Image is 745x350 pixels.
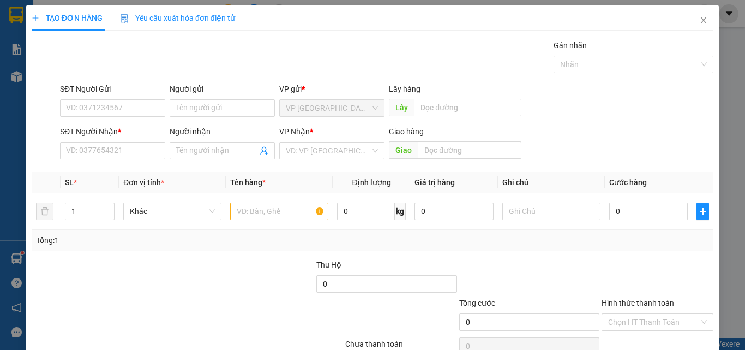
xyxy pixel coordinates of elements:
[316,260,341,269] span: Thu Hộ
[688,5,719,36] button: Close
[609,178,647,187] span: Cước hàng
[286,100,378,116] span: VP Sài Gòn
[120,14,129,23] img: icon
[459,299,495,307] span: Tổng cước
[123,178,164,187] span: Đơn vị tính
[502,203,600,220] input: Ghi Chú
[279,127,310,136] span: VP Nhận
[699,16,708,25] span: close
[389,99,414,116] span: Lấy
[414,203,493,220] input: 0
[120,14,235,22] span: Yêu cầu xuất hóa đơn điện tử
[32,14,39,22] span: plus
[418,141,521,159] input: Dọc đường
[260,146,268,155] span: user-add
[60,126,165,138] div: SĐT Người Nhận
[65,178,74,187] span: SL
[352,178,390,187] span: Định lượng
[170,126,275,138] div: Người nhận
[32,14,103,22] span: TẠO ĐƠN HÀNG
[414,178,455,187] span: Giá trị hàng
[554,41,587,50] label: Gán nhãn
[170,83,275,95] div: Người gửi
[279,83,384,95] div: VP gửi
[230,203,328,220] input: VD: Bàn, Ghế
[696,203,709,220] button: plus
[389,85,420,93] span: Lấy hàng
[602,299,674,307] label: Hình thức thanh toán
[395,203,406,220] span: kg
[36,234,289,246] div: Tổng: 1
[36,203,53,220] button: delete
[697,207,708,216] span: plus
[498,172,605,193] th: Ghi chú
[60,83,165,95] div: SĐT Người Gửi
[230,178,266,187] span: Tên hàng
[389,127,424,136] span: Giao hàng
[414,99,521,116] input: Dọc đường
[130,203,215,220] span: Khác
[389,141,418,159] span: Giao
